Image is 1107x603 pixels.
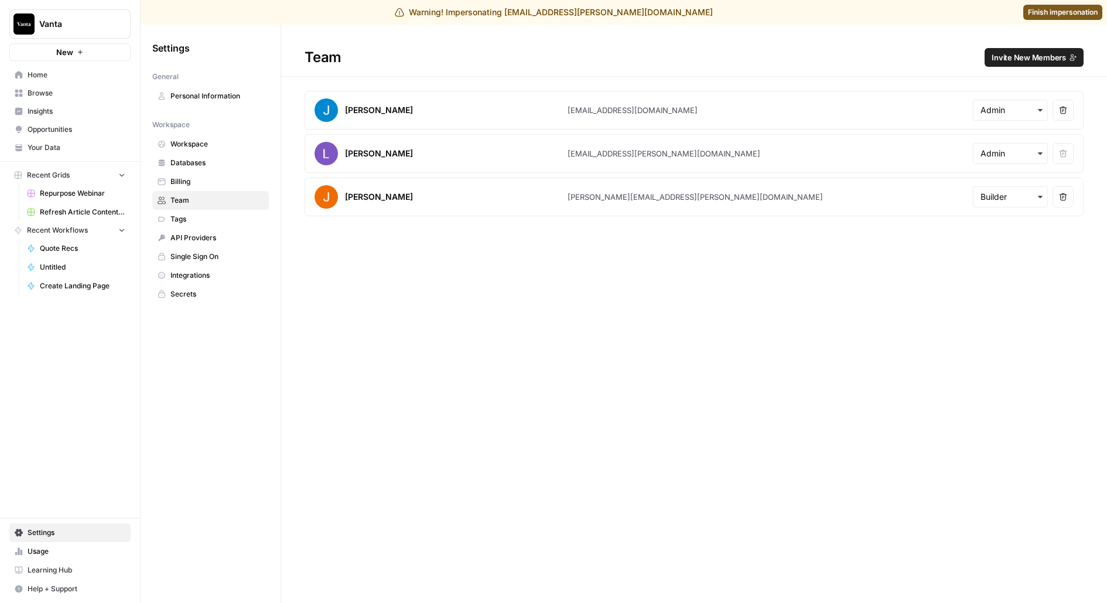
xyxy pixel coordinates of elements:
[28,142,125,153] span: Your Data
[9,66,131,84] a: Home
[170,139,264,149] span: Workspace
[170,289,264,299] span: Secrets
[152,266,269,285] a: Integrations
[9,138,131,157] a: Your Data
[152,191,269,210] a: Team
[170,91,264,101] span: Personal Information
[281,48,1107,67] div: Team
[345,104,413,116] div: [PERSON_NAME]
[40,281,125,291] span: Create Landing Page
[152,135,269,154] a: Workspace
[28,88,125,98] span: Browse
[152,210,269,229] a: Tags
[345,148,413,159] div: [PERSON_NAME]
[9,43,131,61] button: New
[170,158,264,168] span: Databases
[28,124,125,135] span: Opportunities
[27,170,70,180] span: Recent Grids
[9,580,131,598] button: Help + Support
[152,172,269,191] a: Billing
[13,13,35,35] img: Vanta Logo
[395,6,713,18] div: Warning! Impersonating [EMAIL_ADDRESS][PERSON_NAME][DOMAIN_NAME]
[9,102,131,121] a: Insights
[28,70,125,80] span: Home
[9,9,131,39] button: Workspace: Vanta
[315,142,338,165] img: avatar
[568,148,760,159] div: [EMAIL_ADDRESS][PERSON_NAME][DOMAIN_NAME]
[22,203,131,222] a: Refresh Article Content (+ Webinar Quotes)
[39,18,110,30] span: Vanta
[9,120,131,139] a: Opportunities
[170,195,264,206] span: Team
[985,48,1084,67] button: Invite New Members
[152,247,269,266] a: Single Sign On
[152,120,190,130] span: Workspace
[22,277,131,295] a: Create Landing Page
[345,191,413,203] div: [PERSON_NAME]
[28,106,125,117] span: Insights
[980,191,1040,203] input: Builder
[1023,5,1102,20] a: Finish impersonation
[9,561,131,580] a: Learning Hub
[152,285,269,304] a: Secrets
[152,154,269,172] a: Databases
[1028,7,1098,18] span: Finish impersonation
[9,84,131,103] a: Browse
[152,71,179,82] span: General
[56,46,73,58] span: New
[22,184,131,203] a: Repurpose Webinar
[28,546,125,557] span: Usage
[22,239,131,258] a: Quote Recs
[40,243,125,254] span: Quote Recs
[152,229,269,247] a: API Providers
[28,584,125,594] span: Help + Support
[9,523,131,542] a: Settings
[40,262,125,272] span: Untitled
[170,233,264,243] span: API Providers
[170,214,264,224] span: Tags
[22,258,131,277] a: Untitled
[568,104,698,116] div: [EMAIL_ADDRESS][DOMAIN_NAME]
[28,527,125,538] span: Settings
[568,191,823,203] div: [PERSON_NAME][EMAIL_ADDRESS][PERSON_NAME][DOMAIN_NAME]
[170,251,264,262] span: Single Sign On
[27,225,88,236] span: Recent Workflows
[315,98,338,122] img: avatar
[992,52,1066,63] span: Invite New Members
[170,176,264,187] span: Billing
[980,148,1040,159] input: Admin
[980,104,1040,116] input: Admin
[9,542,131,561] a: Usage
[28,565,125,575] span: Learning Hub
[9,166,131,184] button: Recent Grids
[152,41,190,55] span: Settings
[170,270,264,281] span: Integrations
[9,222,131,239] button: Recent Workflows
[40,207,125,217] span: Refresh Article Content (+ Webinar Quotes)
[315,185,338,209] img: avatar
[152,87,269,105] a: Personal Information
[40,188,125,199] span: Repurpose Webinar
